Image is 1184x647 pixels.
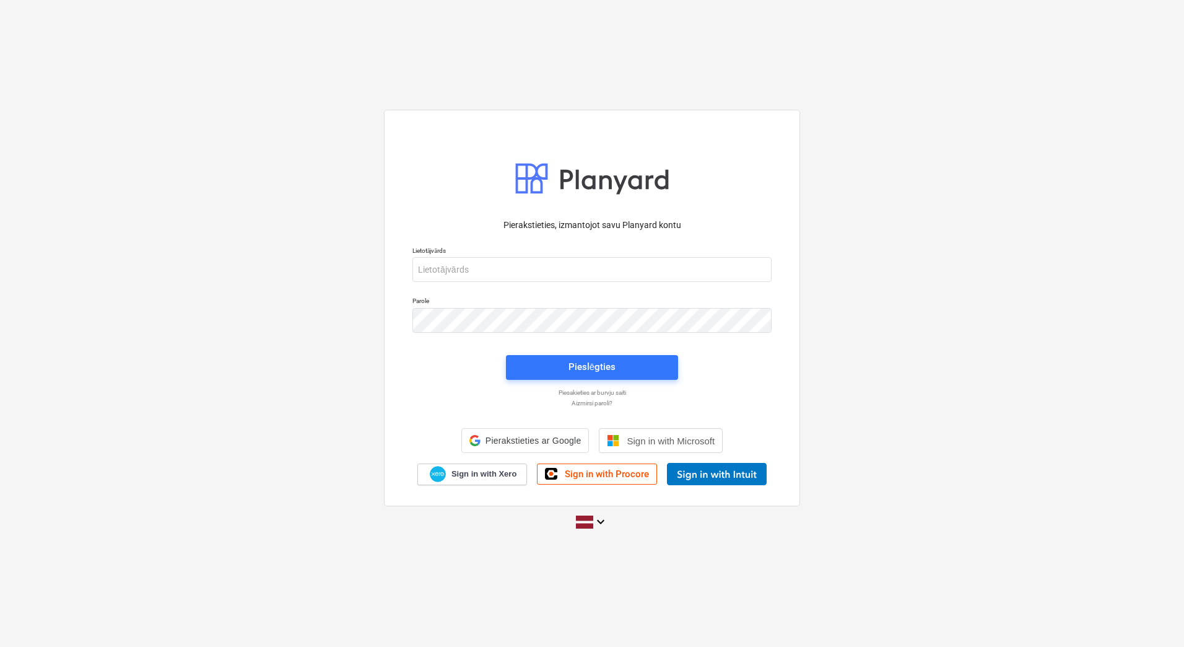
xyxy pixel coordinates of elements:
span: Sign in with Microsoft [627,436,715,446]
a: Aizmirsi paroli? [406,399,778,407]
a: Piesakieties ar burvju saiti [406,389,778,397]
p: Lietotājvārds [412,247,772,257]
a: Sign in with Procore [537,464,657,485]
span: Sign in with Xero [451,469,516,480]
span: Sign in with Procore [565,469,649,480]
i: keyboard_arrow_down [593,514,608,529]
p: Parole [412,297,772,307]
button: Pieslēgties [506,355,678,380]
span: Pierakstieties ar Google [485,436,581,446]
div: Pierakstieties ar Google [461,428,590,453]
img: Microsoft logo [607,434,619,447]
p: Pierakstieties, izmantojot savu Planyard kontu [412,219,772,232]
a: Sign in with Xero [417,464,528,485]
img: Xero logo [430,466,446,483]
div: Pieslēgties [568,359,616,375]
input: Lietotājvārds [412,257,772,282]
